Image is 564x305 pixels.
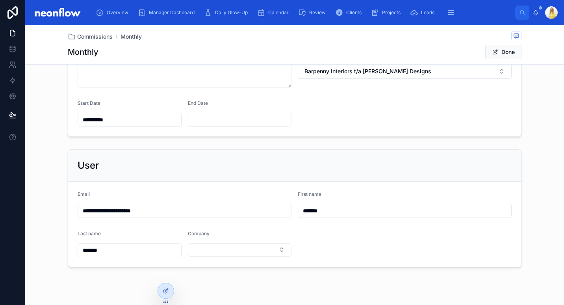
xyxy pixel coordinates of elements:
[107,9,128,16] span: Overview
[149,9,195,16] span: Manager Dashboard
[298,64,512,79] button: Select Button
[68,46,98,58] h1: Monthly
[382,9,401,16] span: Projects
[78,159,99,172] h2: User
[296,6,331,20] a: Review
[93,6,134,20] a: Overview
[298,191,321,197] span: First name
[309,9,326,16] span: Review
[421,9,434,16] span: Leads
[78,100,100,106] span: Start Date
[188,243,292,257] button: Select Button
[188,231,210,236] span: Company
[135,6,200,20] a: Manager Dashboard
[304,67,431,75] span: Barpenny Interiors t/a [PERSON_NAME] Designs
[268,9,289,16] span: Calendar
[78,191,90,197] span: Email
[78,231,101,236] span: Last name
[333,6,367,20] a: Clients
[255,6,294,20] a: Calendar
[68,33,113,41] a: Commissions
[215,9,248,16] span: Daily Glow-Up
[485,45,521,59] button: Done
[121,33,142,41] a: Monthly
[202,6,253,20] a: Daily Glow-Up
[408,6,440,20] a: Leads
[369,6,406,20] a: Projects
[89,4,515,21] div: scrollable content
[32,6,83,19] img: App logo
[77,33,113,41] span: Commissions
[188,100,208,106] span: End Date
[346,9,362,16] span: Clients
